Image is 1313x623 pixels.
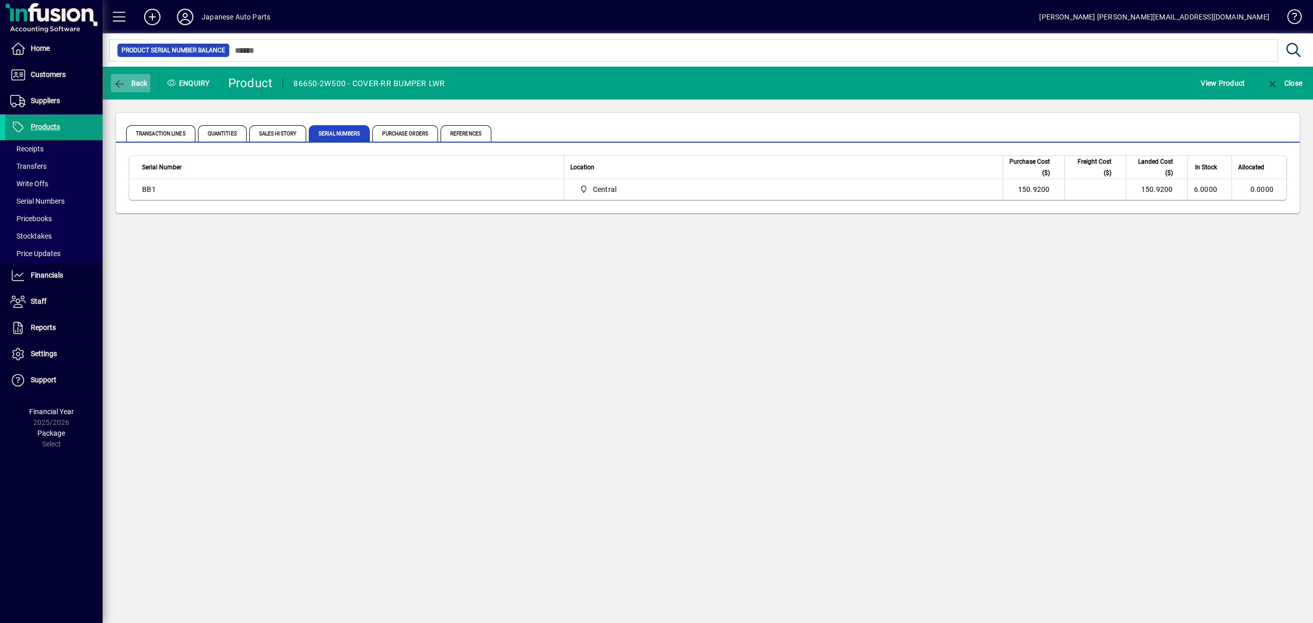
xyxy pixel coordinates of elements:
[1071,156,1111,179] span: Freight Cost ($)
[1238,162,1274,173] div: Allocated
[5,341,103,367] a: Settings
[31,376,56,384] span: Support
[10,180,48,188] span: Write Offs
[1266,79,1302,87] span: Close
[5,245,103,262] a: Price Updates
[1003,179,1064,200] td: 150.9200
[31,44,50,52] span: Home
[113,79,148,87] span: Back
[1009,156,1050,179] span: Purchase Cost ($)
[169,8,202,26] button: Profile
[31,349,57,358] span: Settings
[10,145,44,153] span: Receipts
[5,36,103,62] a: Home
[31,323,56,332] span: Reports
[293,75,445,92] div: 86650-2W500 - COVER-RR BUMPER LWR
[10,162,47,170] span: Transfers
[1132,156,1182,179] div: Landed Cost ($)
[5,210,103,227] a: Pricebooks
[1126,179,1187,200] td: 150.9200
[142,162,182,173] span: Serial Number
[570,162,996,173] div: Location
[31,271,63,279] span: Financials
[5,315,103,341] a: Reports
[142,162,558,173] div: Serial Number
[29,407,74,416] span: Financial Year
[198,125,247,142] span: Quantities
[441,125,491,142] span: References
[31,297,47,305] span: Staff
[10,197,65,205] span: Serial Numbers
[5,158,103,175] a: Transfers
[5,140,103,158] a: Receipts
[5,367,103,393] a: Support
[10,249,61,258] span: Price Updates
[249,125,306,142] span: Sales History
[1187,179,1232,200] td: 6.0000
[5,175,103,192] a: Write Offs
[1264,74,1305,92] button: Close
[1009,156,1059,179] div: Purchase Cost ($)
[570,162,594,173] span: Location
[10,215,52,223] span: Pricebooks
[159,75,221,91] div: Enquiry
[1198,74,1247,92] button: View Product
[1256,74,1313,92] app-page-header-button: Close enquiry
[129,179,564,200] td: BB1
[5,289,103,315] a: Staff
[5,88,103,114] a: Suppliers
[5,227,103,245] a: Stocktakes
[31,123,60,131] span: Products
[126,125,195,142] span: Transaction Lines
[111,74,150,92] button: Back
[575,183,991,196] span: Central
[1231,179,1286,200] td: 0.0000
[103,74,159,92] app-page-header-button: Back
[1071,156,1121,179] div: Freight Cost ($)
[31,96,60,105] span: Suppliers
[5,192,103,210] a: Serial Numbers
[1238,162,1264,173] span: Allocated
[1201,75,1245,91] span: View Product
[228,75,273,91] div: Product
[372,125,438,142] span: Purchase Orders
[10,232,52,240] span: Stocktakes
[202,9,270,25] div: Japanese Auto Parts
[1195,162,1217,173] span: In Stock
[31,70,66,79] span: Customers
[37,429,65,437] span: Package
[1194,162,1227,173] div: In Stock
[1280,2,1300,35] a: Knowledge Base
[593,184,617,194] span: Central
[309,125,370,142] span: Serial Numbers
[1132,156,1173,179] span: Landed Cost ($)
[122,45,225,55] span: Product Serial Number Balance
[5,62,103,88] a: Customers
[1039,9,1269,25] div: [PERSON_NAME] [PERSON_NAME][EMAIL_ADDRESS][DOMAIN_NAME]
[136,8,169,26] button: Add
[5,263,103,288] a: Financials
